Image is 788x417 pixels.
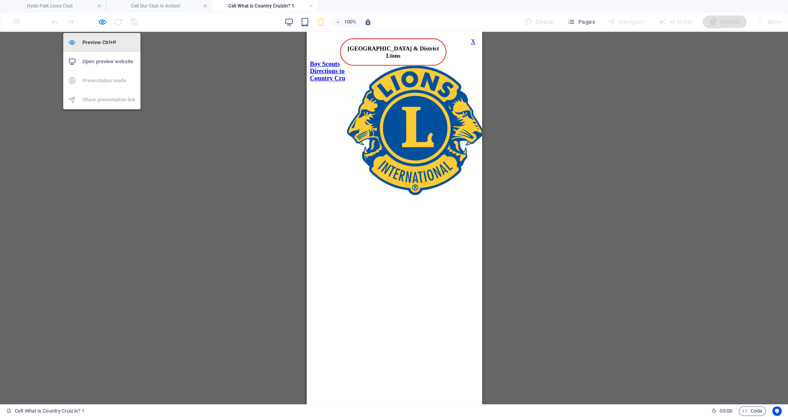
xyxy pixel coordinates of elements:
h4: Cell What is Country Cruizin? 1 [212,2,317,10]
i: On resize automatically adjust zoom level to fit chosen device. [364,18,372,25]
h4: Cell Our Club in Action! [106,2,212,10]
button: Code [739,406,766,416]
button: Pages [564,16,598,28]
h6: Preview Ctrl+P [82,38,136,47]
span: Pages [567,18,595,26]
div: Design (Ctrl+Alt+Y) [521,16,558,28]
h6: Open preview website [82,57,136,66]
h6: Session time [711,406,732,416]
a: Click to cancel selection. Double-click to open Pages [6,406,84,416]
button: Usercentrics [772,406,782,416]
span: : [725,408,726,414]
span: 00 00 [720,406,732,416]
h6: 100% [344,17,356,27]
button: 100% [332,17,360,27]
span: Code [742,406,762,416]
